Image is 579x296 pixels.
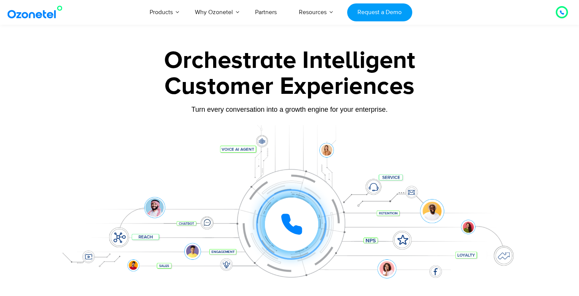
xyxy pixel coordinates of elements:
[52,105,528,114] div: Turn every conversation into a growth engine for your enterprise.
[52,48,528,73] div: Orchestrate Intelligent
[347,3,412,21] a: Request a Demo
[52,68,528,105] div: Customer Experiences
